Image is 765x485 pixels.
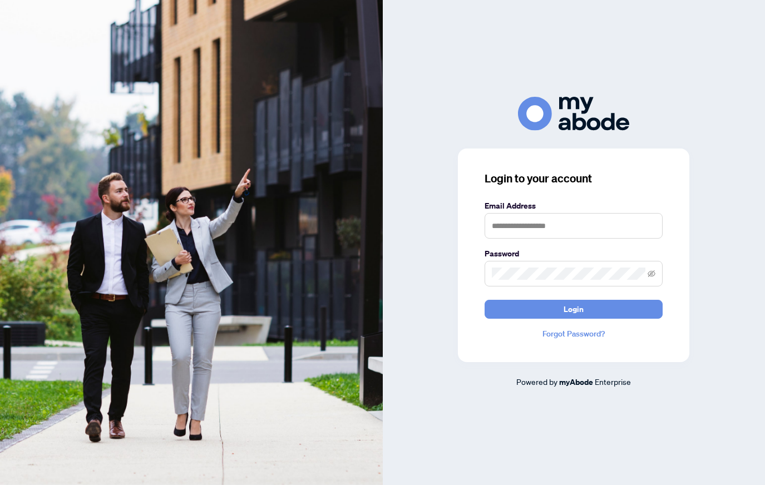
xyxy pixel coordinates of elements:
span: Enterprise [595,377,631,387]
a: myAbode [559,376,593,388]
span: Login [564,300,584,318]
label: Email Address [485,200,663,212]
h3: Login to your account [485,171,663,186]
span: Powered by [516,377,557,387]
label: Password [485,248,663,260]
img: ma-logo [518,97,629,131]
button: Login [485,300,663,319]
a: Forgot Password? [485,328,663,340]
span: eye-invisible [648,270,655,278]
